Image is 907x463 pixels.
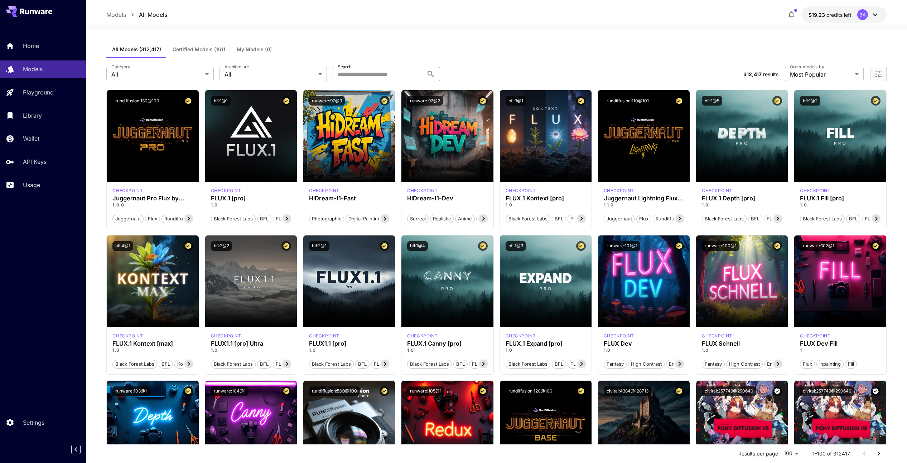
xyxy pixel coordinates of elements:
[727,361,762,368] span: High Contrast
[407,361,452,368] span: Black Forest Labs
[702,340,782,347] div: FLUX Schnell
[636,214,651,223] button: flux
[871,386,881,396] button: Verified working
[552,215,566,223] span: BFL
[407,96,443,106] button: runware:97@2
[800,333,830,339] div: FLUX.1 D
[257,361,271,368] span: BFL
[257,214,271,223] button: BFL
[653,214,686,223] button: rundiffusion
[800,347,880,354] p: 1
[576,241,586,251] button: Certified Model – Vetted for best performance and includes a commercial license.
[23,65,43,73] p: Models
[454,361,467,368] span: BFL
[604,187,634,194] div: FLUX.1 D
[790,64,824,70] label: Order models by
[112,386,150,396] button: runware:103@1
[407,347,487,354] p: 1.0
[407,359,452,369] button: Black Forest Labs
[772,241,782,251] button: Certified Model – Vetted for best performance and includes a commercial license.
[506,359,550,369] button: Black Forest Labs
[817,361,843,368] span: Inpainting
[604,195,684,202] div: Juggernaut Lightning Flux by RunDiffusion
[702,359,725,369] button: Fantasy
[764,214,812,223] button: FLUX.1 Depth [pro]
[764,361,797,368] span: Environment
[430,215,453,223] span: Realistic
[211,340,291,347] h3: FLUX1.1 [pro] Ultra
[309,96,345,106] button: runware:97@3
[469,361,518,368] span: FLUX.1 Canny [pro]
[453,359,468,369] button: BFL
[604,340,684,347] div: FLUX Dev
[846,214,860,223] button: BFL
[309,340,389,347] h3: FLUX1.1 [pro]
[211,96,231,106] button: bfl:1@1
[309,187,339,194] div: HiDream Fast
[371,361,406,368] span: FLUX1.1 [pro]
[112,46,161,53] span: All Models (312,417)
[809,12,826,18] span: $19.23
[702,214,747,223] button: Black Forest Labs
[145,215,160,223] span: flux
[800,195,880,202] h3: FLUX.1 Fill [pro]
[23,157,47,166] p: API Keys
[338,64,352,70] label: Search
[309,215,344,223] span: Photographic
[674,96,684,106] button: Certified Model – Vetted for best performance and includes a commercial license.
[112,202,193,208] p: 1.0.0
[702,333,732,339] p: checkpoint
[211,333,241,339] p: checkpoint
[506,386,555,396] button: rundiffusion:120@100
[506,340,586,347] h3: FLUX.1 Expand [pro]
[568,215,600,223] span: Flux Kontext
[112,347,193,354] p: 1.0
[211,361,255,368] span: Black Forest Labs
[506,215,550,223] span: Black Forest Labs
[211,347,291,354] p: 1.0
[257,215,271,223] span: BFL
[407,195,487,202] div: HiDream-I1-Dev
[273,214,306,223] button: FLUX.1 [pro]
[748,215,762,223] span: BFL
[674,241,684,251] button: Certified Model – Vetted for best performance and includes a commercial license.
[139,10,167,19] a: All Models
[113,215,143,223] span: juggernaut
[702,241,739,251] button: runware:100@1
[552,359,566,369] button: BFL
[702,333,732,339] div: FLUX.1 S
[455,214,475,223] button: Anime
[23,111,42,120] p: Library
[552,361,566,368] span: BFL
[702,347,782,354] p: 1.0
[628,361,664,368] span: High Contrast
[772,386,782,396] button: Verified working
[506,333,536,339] div: fluxpro
[380,241,389,251] button: Certified Model – Vetted for best performance and includes a commercial license.
[506,202,586,208] p: 1.0
[552,214,566,223] button: BFL
[604,214,635,223] button: juggernaut
[407,214,429,223] button: Surreal
[211,187,241,194] p: checkpoint
[781,448,801,459] div: 100
[478,241,488,251] button: Certified Model – Vetted for best performance and includes a commercial license.
[738,450,778,457] p: Results per page
[846,215,860,223] span: BFL
[702,361,724,368] span: Fantasy
[173,46,225,53] span: Certified Models (161)
[628,359,665,369] button: High Contrast
[800,241,837,251] button: runware:102@1
[871,96,881,106] button: Certified Model – Vetted for best performance and includes a commercial license.
[568,214,601,223] button: Flux Kontext
[23,88,54,97] p: Playground
[112,333,143,339] p: checkpoint
[604,96,652,106] button: rundiffusion:110@101
[346,215,383,223] span: Digital Painting
[576,96,586,106] button: Certified Model – Vetted for best performance and includes a commercial license.
[506,195,586,202] h3: FLUX.1 Kontext [pro]
[506,361,550,368] span: Black Forest Labs
[407,333,438,339] p: checkpoint
[309,333,339,339] div: fluxpro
